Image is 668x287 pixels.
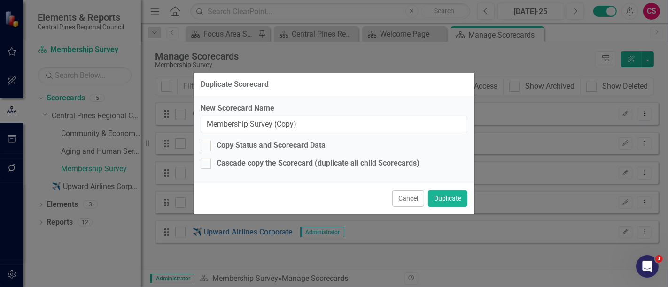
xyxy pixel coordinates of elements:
iframe: Intercom live chat [636,255,659,278]
div: Cascade copy the Scorecard (duplicate all child Scorecards) [217,158,419,169]
button: Duplicate [428,190,467,207]
button: Cancel [392,190,424,207]
div: Copy Status and Scorecard Data [217,140,326,151]
span: 1 [655,255,663,263]
input: Name [201,116,467,133]
label: New Scorecard Name [201,103,467,114]
div: Duplicate Scorecard [201,80,269,89]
